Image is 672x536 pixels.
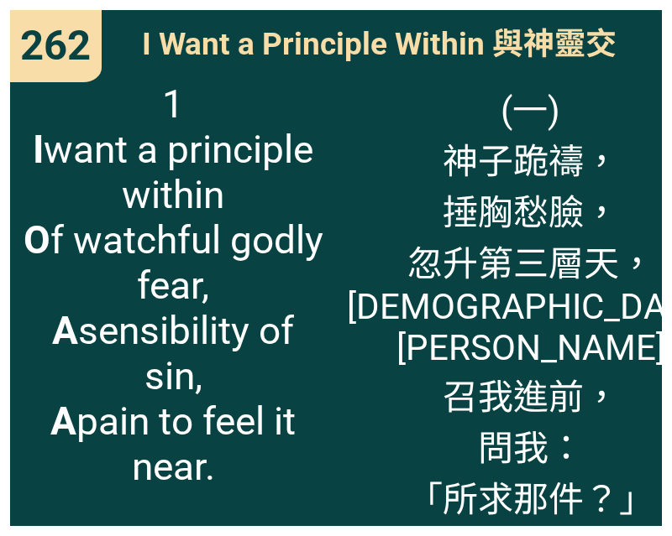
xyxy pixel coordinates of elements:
b: A [52,308,78,353]
span: 262 [20,22,91,70]
b: A [50,398,76,444]
span: I Want a Principle Within 與神靈交 [142,18,617,64]
b: O [24,217,50,263]
span: 1 want a principle within f watchful godly fear, sensibility of sin, pain to feel it near. [21,81,325,489]
b: I [33,127,44,172]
